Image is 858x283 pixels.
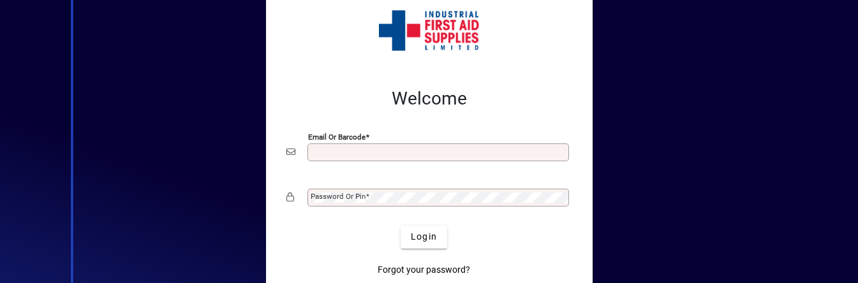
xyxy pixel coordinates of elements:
span: Login [411,230,437,243]
h2: Welcome [286,88,572,110]
button: Login [401,226,447,249]
span: Forgot your password? [378,263,470,277]
mat-label: Password or Pin [311,192,366,201]
mat-label: Email or Barcode [308,132,366,141]
a: Forgot your password? [373,259,475,282]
